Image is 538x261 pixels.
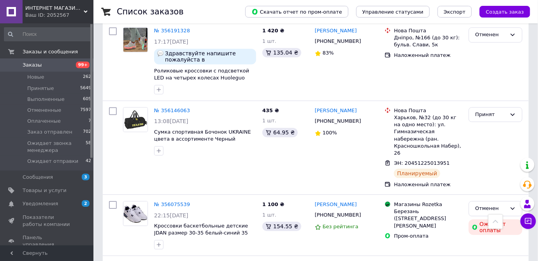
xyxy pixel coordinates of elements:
span: Новые [27,74,44,81]
img: Фото товару [123,201,148,226]
span: 605 [83,96,91,103]
span: Заказы и сообщения [23,48,78,55]
div: 64.95 ₴ [262,128,298,137]
span: 1 шт. [262,212,276,218]
span: 1 шт. [262,38,276,44]
span: Показатели работы компании [23,214,72,228]
img: :speech_balloon: [157,50,164,56]
div: Ваш ID: 2052567 [25,12,93,19]
span: Товары и услуги [23,187,67,194]
span: 5649 [80,85,91,92]
a: [PERSON_NAME] [315,27,357,35]
a: № 356075539 [154,201,190,207]
button: Скачать отчет по пром-оплате [245,6,348,18]
span: ЭН: 20451225013951 [394,160,450,166]
div: Ожидает оплаты [469,219,522,235]
span: 435 ₴ [262,108,279,113]
button: Чат с покупателем [520,213,536,229]
span: Оплаченные [27,118,61,125]
span: Скачать отчет по пром-оплате [251,8,342,15]
a: Сумка спортивная Бочонок UKRAINE цвета в ассортименте Черный [154,129,251,142]
img: Фото товару [123,108,148,132]
button: Управление статусами [356,6,430,18]
span: 42 [86,158,91,165]
span: Заказ отправлен [27,129,72,136]
span: Без рейтинга [323,224,359,229]
span: 7597 [80,107,91,114]
button: Создать заказ [480,6,530,18]
a: № 356191328 [154,28,190,34]
span: [PHONE_NUMBER] [315,38,361,44]
h1: Список заказов [117,7,184,16]
span: 1 420 ₴ [262,28,284,34]
div: Наложенный платеж [394,52,462,59]
a: Роликовые кроссовки с подсветкой LED на четырех колесах Huoleguo Бабочка размер 32-38 33 [154,68,249,88]
span: 1 100 ₴ [262,201,284,207]
span: Уведомления [23,200,58,207]
span: [PHONE_NUMBER] [315,212,361,218]
span: ИНТЕРНЕТ МАГАЗИН СПОРТИВНЫХ ТОВАРОВ ОПТОМ И В РОЗНИЦУ "SAFT" [25,5,84,12]
input: Поиск [4,27,92,41]
a: № 356146063 [154,108,190,113]
span: Выполненные [27,96,65,103]
button: Экспорт [438,6,472,18]
span: Здравствуйте напишите пожалуйста в [GEOGRAPHIC_DATA] 0953128978 [165,50,253,63]
a: [PERSON_NAME] [315,201,357,208]
span: Сообщения [23,174,53,181]
a: Кроссовки баскетбольные детские JDAN размер 30-35 белый-синий 35 [154,223,248,236]
div: Нова Пошта [394,107,462,114]
span: Панель управления [23,234,72,248]
span: 13:08[DATE] [154,118,188,124]
div: Принят [475,111,506,119]
span: Заказы [23,62,42,69]
div: Пром-оплата [394,233,462,240]
span: Управление статусами [362,9,424,15]
span: 99+ [76,62,90,68]
div: Отменен [475,31,506,39]
a: Фото товару [123,107,148,132]
span: 17:17[DATE] [154,39,188,45]
span: 3 [82,174,90,180]
span: 262 [83,74,91,81]
span: Отмененные [27,107,61,114]
a: [PERSON_NAME] [315,107,357,115]
span: Ожидает звонка менеджера [27,140,86,154]
a: Фото товару [123,27,148,52]
div: Нова Пошта [394,27,462,34]
span: [PHONE_NUMBER] [315,118,361,124]
div: 154.55 ₴ [262,222,301,231]
span: Экспорт [444,9,466,15]
a: Создать заказ [472,9,530,14]
a: Фото товару [123,201,148,226]
div: Дніпро, №166 (до 30 кг): бульв. Слави, 5к [394,34,462,48]
span: Принятые [27,85,54,92]
span: 2 [82,200,90,207]
span: 7 [88,118,91,125]
div: Отменен [475,205,506,213]
span: 58 [86,140,91,154]
span: Создать заказ [486,9,524,15]
span: 100% [323,130,337,136]
img: Фото товару [123,28,148,52]
div: Магазины Rozetka [394,201,462,208]
div: Березань ([STREET_ADDRESS][PERSON_NAME] [394,208,462,229]
div: Харьков, №32 (до 30 кг на одно место): ул. Гимназическая набережна (ран. Красношкольная Набер), 26 [394,114,462,157]
div: 135.04 ₴ [262,48,301,57]
span: 1 шт. [262,118,276,123]
span: 702 [83,129,91,136]
span: 22:15[DATE] [154,212,188,219]
div: Наложенный платеж [394,181,462,188]
div: Планируемый [394,169,440,178]
span: 83% [323,50,334,56]
span: Ожидает отправки [27,158,78,165]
